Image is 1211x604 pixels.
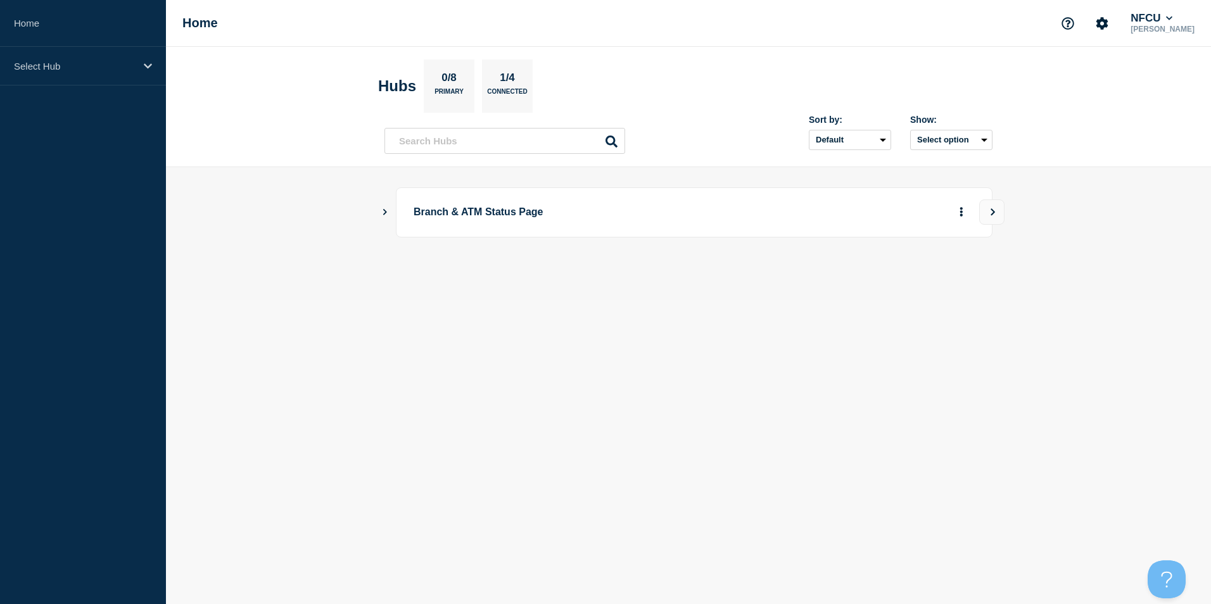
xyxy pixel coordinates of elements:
[487,88,527,101] p: Connected
[1128,25,1197,34] p: [PERSON_NAME]
[378,77,416,95] h2: Hubs
[953,201,970,224] button: More actions
[1055,10,1081,37] button: Support
[384,128,625,154] input: Search Hubs
[1148,560,1186,598] iframe: Help Scout Beacon - Open
[910,115,992,125] div: Show:
[1128,12,1175,25] button: NFCU
[437,72,462,88] p: 0/8
[1089,10,1115,37] button: Account settings
[910,130,992,150] button: Select option
[182,16,218,30] h1: Home
[14,61,136,72] p: Select Hub
[809,130,891,150] select: Sort by
[434,88,464,101] p: Primary
[495,72,520,88] p: 1/4
[382,208,388,217] button: Show Connected Hubs
[414,201,764,224] p: Branch & ATM Status Page
[809,115,891,125] div: Sort by:
[979,199,1005,225] button: View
